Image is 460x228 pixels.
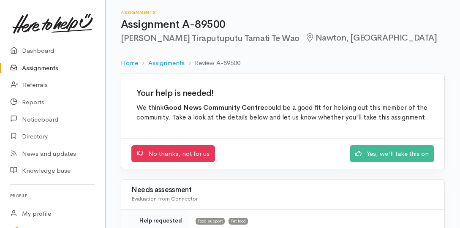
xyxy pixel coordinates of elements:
h3: Needs assessment [131,186,434,194]
span: Nawton, [GEOGRAPHIC_DATA] [305,33,437,43]
h2: [PERSON_NAME] Tiraputuputu Tamati Te Wao [121,33,445,43]
h6: Profile [10,190,95,201]
li: Review A-89500 [185,58,240,68]
h1: Assignment A-89500 [121,19,445,31]
b: Good News Community Centre [163,103,264,112]
a: Yes, we'll take this on [350,145,434,163]
a: No thanks, not for us [131,145,215,163]
h6: Assignments [121,10,445,15]
span: Food support [196,218,225,225]
span: Evaluation from Connector [131,195,198,202]
a: Assignments [148,58,185,68]
nav: breadcrumb [121,53,445,73]
p: We think could be a good fit for helping out this member of the community. Take a look at the det... [136,103,429,123]
a: Home [121,58,138,68]
h2: Your help is needed! [136,89,429,98]
span: Pet food [229,218,248,225]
